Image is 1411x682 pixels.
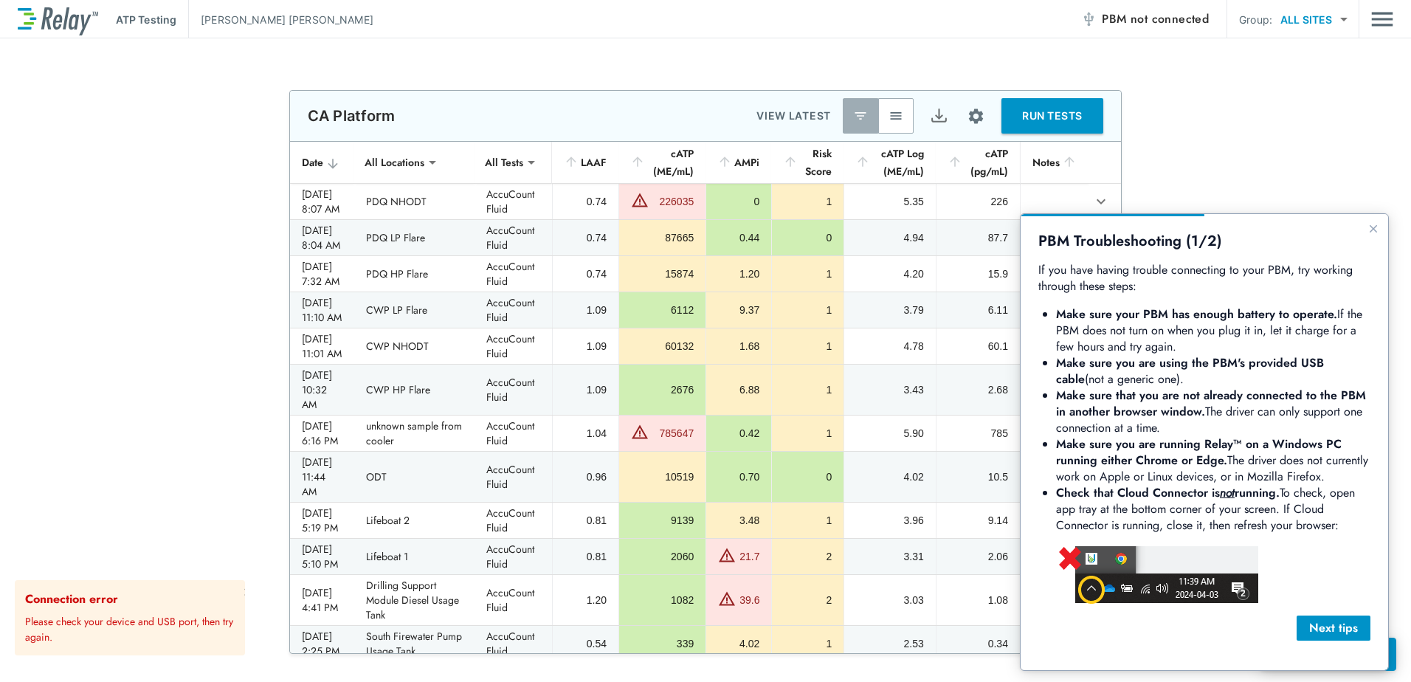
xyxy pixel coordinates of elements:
div: [DATE] 4:41 PM [302,585,342,615]
button: close [244,586,254,598]
div: 6112 [631,303,694,317]
span: not connected [1131,10,1209,27]
div: 2 [784,593,832,607]
td: AccuCount Fluid [475,220,552,255]
td: CWP LP Flare [354,292,475,328]
div: 2 [784,549,832,564]
div: 0.34 [948,636,1008,651]
td: AccuCount Fluid [475,292,552,328]
div: 10519 [631,469,694,484]
div: 785 [948,426,1008,441]
div: 1082 [631,593,694,607]
div: 2.06 [948,549,1008,564]
p: CA Platform [308,107,396,125]
div: 4.02 [856,469,923,484]
div: 1.08 [948,593,1008,607]
strong: Connection error [25,590,118,607]
div: 1 [784,303,832,317]
td: AccuCount Fluid [475,184,552,219]
div: 2.68 [948,382,1008,397]
p: VIEW LATEST [756,107,831,125]
div: 339 [631,636,694,651]
div: 9.14 [948,513,1008,528]
div: [DATE] 5:10 PM [302,542,342,571]
td: South Firewater Pump Usage Tank [354,626,475,661]
img: LuminUltra Relay [18,4,98,35]
div: 0.74 [565,266,607,281]
img: Drawer Icon [1371,5,1393,33]
div: 785647 [652,426,694,441]
button: PBM not connected [1075,4,1215,34]
img: Warning [631,423,649,441]
div: 226035 [652,194,694,209]
td: AccuCount Fluid [475,503,552,538]
div: 226 [948,194,1008,209]
div: 39.6 [739,593,759,607]
div: 1.09 [565,382,607,397]
div: 4.94 [856,230,923,245]
div: 3.79 [856,303,923,317]
div: [DATE] 7:32 AM [302,259,342,289]
div: 4.20 [856,266,923,281]
td: AccuCount Fluid [475,575,552,625]
img: Export Icon [930,107,948,125]
div: 0.42 [718,426,759,441]
div: [DATE] 11:10 AM [302,295,342,325]
div: 2060 [631,549,694,564]
button: Export [921,98,956,134]
div: 0 [784,230,832,245]
div: 87.7 [948,230,1008,245]
div: 10.5 [948,469,1008,484]
td: AccuCount Fluid [475,626,552,661]
div: [DATE] 6:16 PM [302,418,342,448]
td: CWP NHODT [354,328,475,364]
p: ATP Testing [116,12,176,27]
div: 1.68 [718,339,759,354]
div: 1 [784,382,832,397]
img: Warning [718,590,736,607]
button: RUN TESTS [1001,98,1103,134]
div: LAAF [564,154,607,171]
div: 1.09 [565,303,607,317]
div: 3.03 [856,593,923,607]
td: ODT [354,452,475,502]
div: [DATE] 5:19 PM [302,506,342,535]
td: PDQ NHODT [354,184,475,219]
div: 9.37 [718,303,759,317]
div: 0.96 [565,469,607,484]
div: 3.48 [718,513,759,528]
img: Warning [631,191,649,209]
div: Risk Score [783,145,832,180]
td: Lifeboat 1 [354,539,475,574]
td: AccuCount Fluid [475,328,552,364]
div: 6.88 [718,382,759,397]
div: 1.20 [718,266,759,281]
div: 1.20 [565,593,607,607]
div: [DATE] 11:44 AM [302,455,342,499]
div: 21.7 [739,549,759,564]
div: 0.81 [565,513,607,528]
div: 3.31 [856,549,923,564]
td: unknown sample from cooler [354,416,475,451]
div: 0.54 [565,636,607,651]
img: View All [889,108,903,123]
div: cATP (pg/mL) [948,145,1008,180]
div: 5.35 [856,194,923,209]
div: [DATE] 8:07 AM [302,187,342,216]
td: Lifeboat 2 [354,503,475,538]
